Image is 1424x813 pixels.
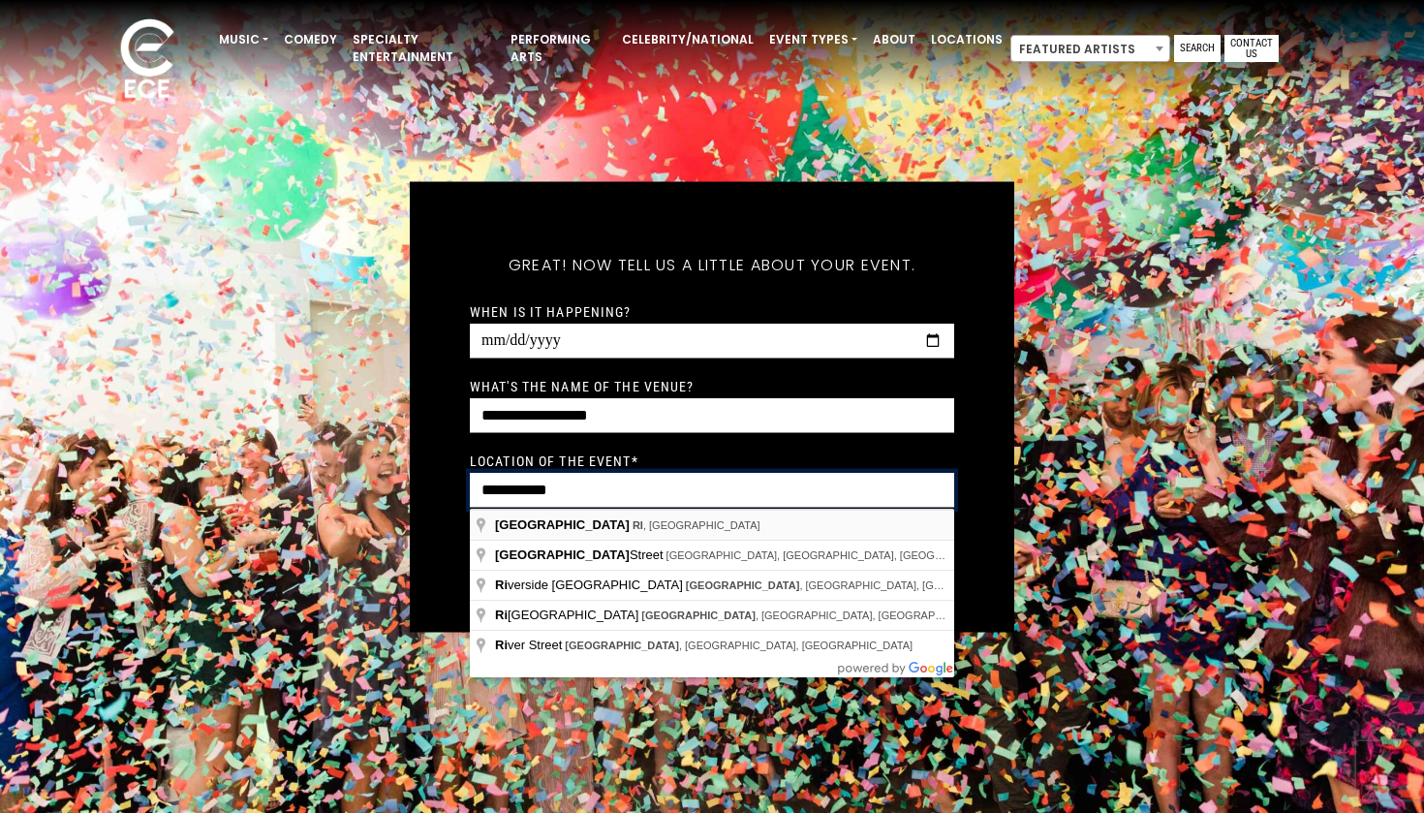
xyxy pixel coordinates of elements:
[686,579,800,591] span: [GEOGRAPHIC_DATA]
[666,549,1011,561] span: [GEOGRAPHIC_DATA], [GEOGRAPHIC_DATA], [GEOGRAPHIC_DATA]
[495,608,641,622] span: [GEOGRAPHIC_DATA]
[614,23,761,56] a: Celebrity/National
[503,23,614,74] a: Performing Arts
[470,452,638,469] label: Location of the event
[99,14,196,108] img: ece_new_logo_whitev2-1.png
[1011,36,1169,63] span: Featured Artists
[495,608,508,622] span: Ri
[495,578,686,592] span: verside [GEOGRAPHIC_DATA]
[495,547,630,562] span: [GEOGRAPHIC_DATA]
[565,640,679,651] span: [GEOGRAPHIC_DATA]
[495,547,666,562] span: Street
[641,610,756,621] span: [GEOGRAPHIC_DATA]
[276,23,345,56] a: Comedy
[470,230,954,299] h5: Great! Now tell us a little about your event.
[565,640,913,651] span: , [GEOGRAPHIC_DATA], [GEOGRAPHIC_DATA]
[865,23,923,56] a: About
[495,638,508,652] span: Ri
[686,579,1034,591] span: , [GEOGRAPHIC_DATA], [GEOGRAPHIC_DATA]
[1010,35,1170,62] span: Featured Artists
[470,302,632,320] label: When is it happening?
[633,519,643,531] span: RI
[641,610,989,621] span: , [GEOGRAPHIC_DATA], [GEOGRAPHIC_DATA]
[470,377,694,394] label: What's the name of the venue?
[923,23,1010,56] a: Locations
[211,23,276,56] a: Music
[633,519,760,531] span: , [GEOGRAPHIC_DATA]
[761,23,865,56] a: Event Types
[495,638,565,652] span: ver Street
[1174,35,1221,62] a: Search
[495,578,508,592] span: Ri
[495,517,630,532] span: [GEOGRAPHIC_DATA]
[1224,35,1279,62] a: Contact Us
[345,23,503,74] a: Specialty Entertainment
